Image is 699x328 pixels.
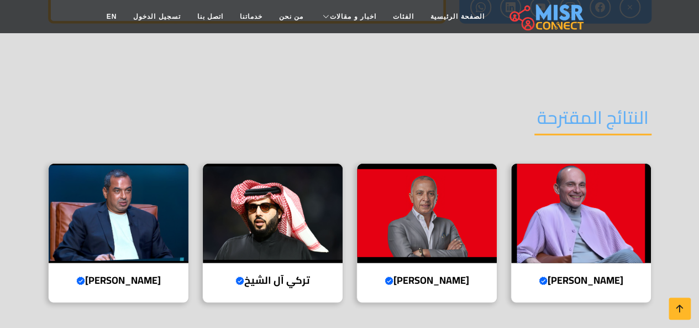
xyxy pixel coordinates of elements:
svg: Verified account [385,277,393,285]
a: EN [98,6,125,27]
span: اخبار و مقالات [330,12,376,22]
img: محمد إسماعيل منصور [49,164,188,263]
h2: النتائج المقترحة [534,107,651,135]
img: أحمد السويدي [357,164,497,263]
svg: Verified account [539,277,548,285]
a: خدماتنا [232,6,271,27]
a: محمد إسماعيل منصور [PERSON_NAME] [41,163,196,304]
a: تركي آل الشيخ تركي آل الشيخ [196,163,350,304]
a: الصفحة الرئيسية [422,6,492,27]
h4: تركي آل الشيخ [211,274,334,287]
h4: [PERSON_NAME] [519,274,643,287]
h4: [PERSON_NAME] [57,274,180,287]
h4: [PERSON_NAME] [365,274,488,287]
svg: Verified account [235,277,244,285]
svg: Verified account [76,277,85,285]
a: محمد فاروق [PERSON_NAME] [504,163,658,304]
a: الفئات [385,6,422,27]
a: اتصل بنا [189,6,232,27]
a: تسجيل الدخول [125,6,188,27]
img: محمد فاروق [511,164,651,263]
img: تركي آل الشيخ [203,164,343,263]
a: أحمد السويدي [PERSON_NAME] [350,163,504,304]
img: main.misr_connect [509,3,584,30]
a: اخبار و مقالات [312,6,385,27]
a: من نحن [271,6,312,27]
